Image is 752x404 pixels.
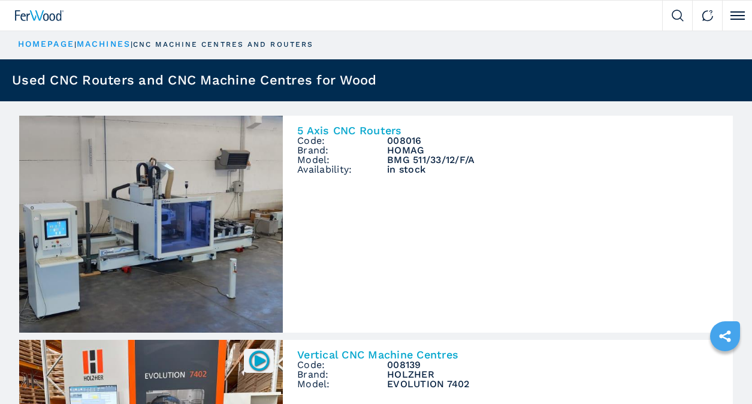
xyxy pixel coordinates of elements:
[702,10,714,22] img: Contact us
[77,39,131,49] a: machines
[387,146,718,155] h3: HOMAG
[131,40,133,49] span: |
[722,1,752,31] button: Click to toggle menu
[297,146,387,155] span: Brand:
[297,360,387,370] span: Code:
[297,136,387,146] span: Code:
[387,370,718,379] h3: HOLZHER
[297,125,718,136] h2: 5 Axis CNC Routers
[297,155,387,165] span: Model:
[74,40,77,49] span: |
[19,116,283,333] img: 5 Axis CNC Routers HOMAG BMG 511/33/12/F/A
[672,10,684,22] img: Search
[15,10,64,21] img: Ferwood
[387,165,718,174] span: in stock
[297,379,387,389] span: Model:
[133,40,313,50] p: cnc machine centres and routers
[297,370,387,379] span: Brand:
[387,136,718,146] h3: 008016
[297,349,718,360] h2: Vertical CNC Machine Centres
[18,39,74,49] a: HOMEPAGE
[247,349,271,372] img: 008139
[19,116,733,333] a: 5 Axis CNC Routers HOMAG BMG 511/33/12/F/A5 Axis CNC RoutersCode:008016Brand:HOMAGModel:BMG 511/3...
[387,155,718,165] h3: BMG 511/33/12/F/A
[387,360,718,370] h3: 008139
[297,165,387,174] span: Availability:
[710,321,740,351] a: sharethis
[12,74,376,87] h1: Used CNC Routers and CNC Machine Centres for Wood
[387,379,718,389] h3: EVOLUTION 7402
